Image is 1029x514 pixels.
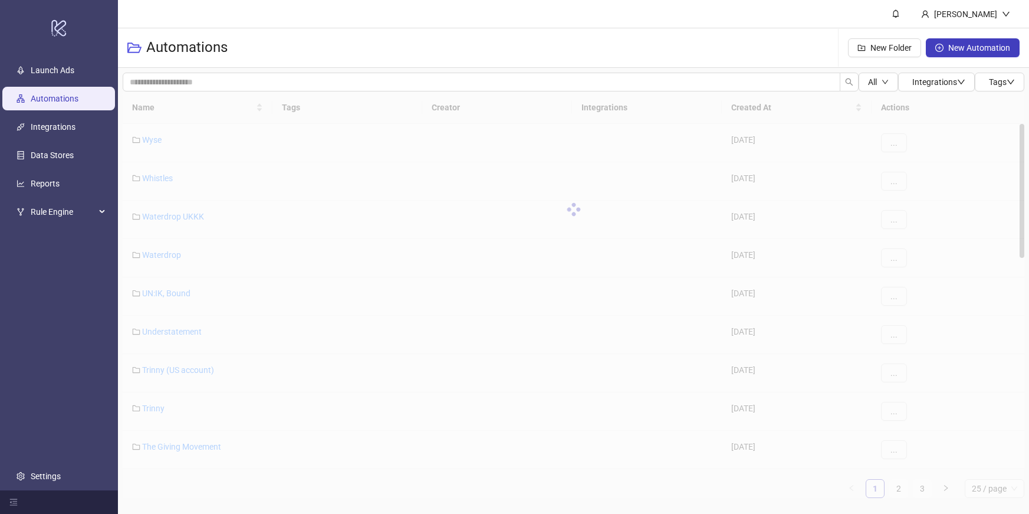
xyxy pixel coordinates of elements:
[882,78,889,86] span: down
[31,150,74,160] a: Data Stores
[921,10,929,18] span: user
[892,9,900,18] span: bell
[31,472,61,481] a: Settings
[1002,10,1010,18] span: down
[989,77,1015,87] span: Tags
[948,43,1010,53] span: New Automation
[31,66,74,75] a: Launch Ads
[898,73,975,91] button: Integrationsdown
[870,43,912,53] span: New Folder
[845,78,853,86] span: search
[31,179,60,188] a: Reports
[146,38,228,57] h3: Automations
[868,77,877,87] span: All
[31,122,75,132] a: Integrations
[859,73,898,91] button: Alldown
[17,208,25,216] span: fork
[975,73,1024,91] button: Tagsdown
[857,44,866,52] span: folder-add
[957,78,965,86] span: down
[935,44,943,52] span: plus-circle
[31,200,96,224] span: Rule Engine
[929,8,1002,21] div: [PERSON_NAME]
[912,77,965,87] span: Integrations
[926,38,1020,57] button: New Automation
[31,94,78,103] a: Automations
[848,38,921,57] button: New Folder
[127,41,142,55] span: folder-open
[1007,78,1015,86] span: down
[9,498,18,506] span: menu-fold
